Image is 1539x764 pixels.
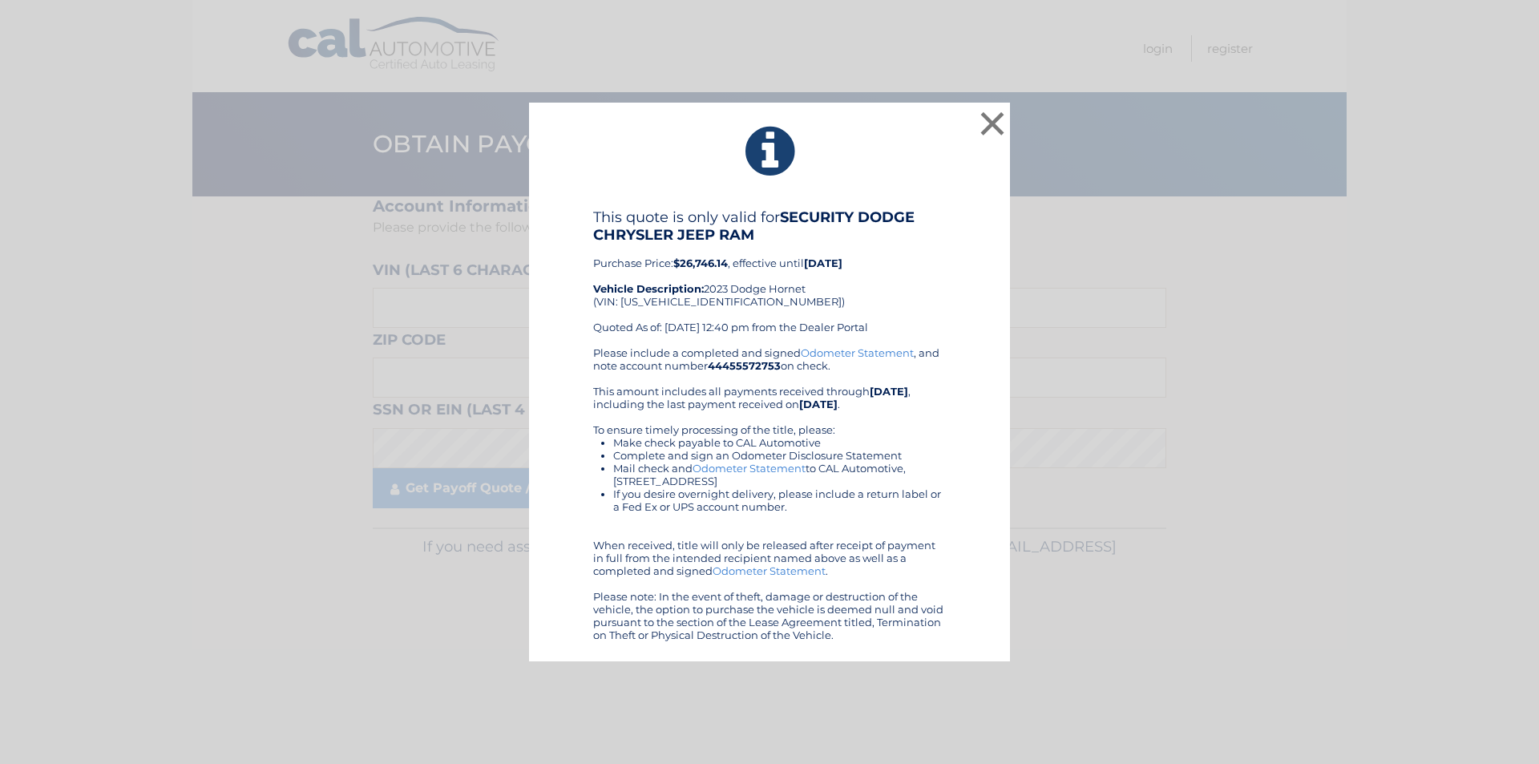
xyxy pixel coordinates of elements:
[593,208,915,244] b: SECURITY DODGE CHRYSLER JEEP RAM
[801,346,914,359] a: Odometer Statement
[593,208,946,244] h4: This quote is only valid for
[593,282,704,295] strong: Vehicle Description:
[799,398,838,410] b: [DATE]
[673,257,728,269] b: $26,746.14
[976,107,1008,139] button: ×
[804,257,842,269] b: [DATE]
[613,436,946,449] li: Make check payable to CAL Automotive
[593,346,946,641] div: Please include a completed and signed , and note account number on check. This amount includes al...
[693,462,806,475] a: Odometer Statement
[870,385,908,398] b: [DATE]
[613,462,946,487] li: Mail check and to CAL Automotive, [STREET_ADDRESS]
[613,449,946,462] li: Complete and sign an Odometer Disclosure Statement
[613,487,946,513] li: If you desire overnight delivery, please include a return label or a Fed Ex or UPS account number.
[708,359,781,372] b: 44455572753
[593,208,946,346] div: Purchase Price: , effective until 2023 Dodge Hornet (VIN: [US_VEHICLE_IDENTIFICATION_NUMBER]) Quo...
[713,564,826,577] a: Odometer Statement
